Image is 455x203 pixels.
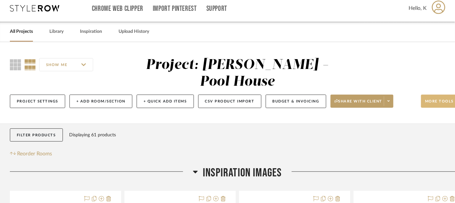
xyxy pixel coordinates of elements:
[10,27,33,36] a: All Projects
[335,99,383,109] span: Share with client
[49,27,64,36] a: Library
[69,128,116,142] div: Displaying 61 products
[266,95,326,108] button: Budget & Invoicing
[10,150,52,158] button: Reorder Rooms
[146,58,329,89] div: Project: [PERSON_NAME] - Pool House
[331,95,394,108] button: Share with client
[80,27,102,36] a: Inspiration
[69,95,132,108] button: + Add Room/Section
[119,27,149,36] a: Upload History
[137,95,194,108] button: + Quick Add Items
[17,150,52,158] span: Reorder Rooms
[153,6,197,11] a: Import Pinterest
[203,166,282,180] span: Inspiration Images
[409,4,427,12] span: Hello, K
[206,6,227,11] a: Support
[425,99,454,109] span: More tools
[10,128,63,142] button: Filter Products
[198,95,261,108] button: CSV Product Import
[10,95,65,108] button: Project Settings
[92,6,143,11] a: Chrome Web Clipper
